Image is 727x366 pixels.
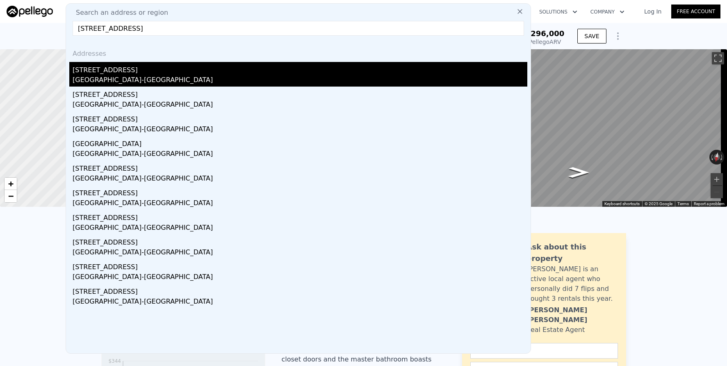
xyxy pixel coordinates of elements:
button: Rotate clockwise [720,150,725,165]
div: [GEOGRAPHIC_DATA]-[GEOGRAPHIC_DATA] [73,272,527,284]
button: Keyboard shortcuts [604,201,640,207]
a: Zoom in [5,178,17,190]
span: Search an address or region [69,8,168,18]
button: Show Options [610,28,626,44]
button: Rotate counterclockwise [709,150,714,165]
div: Addresses [69,42,527,62]
button: Company [584,5,631,19]
div: [STREET_ADDRESS] [73,234,527,247]
span: © 2025 Google [645,201,672,206]
span: $296,000 [526,29,565,38]
div: [PERSON_NAME] [PERSON_NAME] [526,305,618,325]
a: Report a problem [694,201,725,206]
div: [STREET_ADDRESS] [73,210,527,223]
button: Solutions [533,5,584,19]
button: Toggle fullscreen view [712,52,724,64]
div: [STREET_ADDRESS] [73,111,527,124]
div: Pellego ARV [526,38,565,46]
div: [GEOGRAPHIC_DATA]-[GEOGRAPHIC_DATA] [73,100,527,111]
input: Name [470,343,618,359]
img: Pellego [7,6,53,17]
div: Street View [375,49,727,207]
div: [GEOGRAPHIC_DATA] [73,136,527,149]
div: [STREET_ADDRESS] [73,284,527,297]
div: [PERSON_NAME] is an active local agent who personally did 7 flips and bought 3 rentals this year. [526,264,618,304]
span: + [8,178,14,189]
div: [GEOGRAPHIC_DATA]-[GEOGRAPHIC_DATA] [73,198,527,210]
div: [STREET_ADDRESS] [73,160,527,174]
div: Map [375,49,727,207]
div: [STREET_ADDRESS] [73,62,527,75]
input: Enter an address, city, region, neighborhood or zip code [73,21,524,36]
button: Zoom out [711,186,723,198]
div: [GEOGRAPHIC_DATA]-[GEOGRAPHIC_DATA] [73,223,527,234]
path: Go West, Acacia E Ave [560,165,598,180]
div: [GEOGRAPHIC_DATA]-[GEOGRAPHIC_DATA] [73,174,527,185]
div: [GEOGRAPHIC_DATA]-[GEOGRAPHIC_DATA] [73,149,527,160]
div: [STREET_ADDRESS] [73,259,527,272]
div: [GEOGRAPHIC_DATA]-[GEOGRAPHIC_DATA] [73,75,527,87]
span: − [8,191,14,201]
div: [GEOGRAPHIC_DATA]-[GEOGRAPHIC_DATA] [73,297,527,308]
a: Log In [634,7,671,16]
tspan: $344 [108,358,121,364]
button: SAVE [577,29,606,43]
div: [STREET_ADDRESS] [73,87,527,100]
div: [STREET_ADDRESS] [73,185,527,198]
div: Ask about this property [526,241,618,264]
div: [GEOGRAPHIC_DATA]-[GEOGRAPHIC_DATA] [73,124,527,136]
a: Free Account [671,5,720,18]
div: [GEOGRAPHIC_DATA]-[GEOGRAPHIC_DATA] [73,247,527,259]
button: Reset the view [712,149,721,165]
a: Zoom out [5,190,17,202]
a: Terms (opens in new tab) [677,201,689,206]
div: Real Estate Agent [526,325,585,335]
button: Zoom in [711,173,723,185]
